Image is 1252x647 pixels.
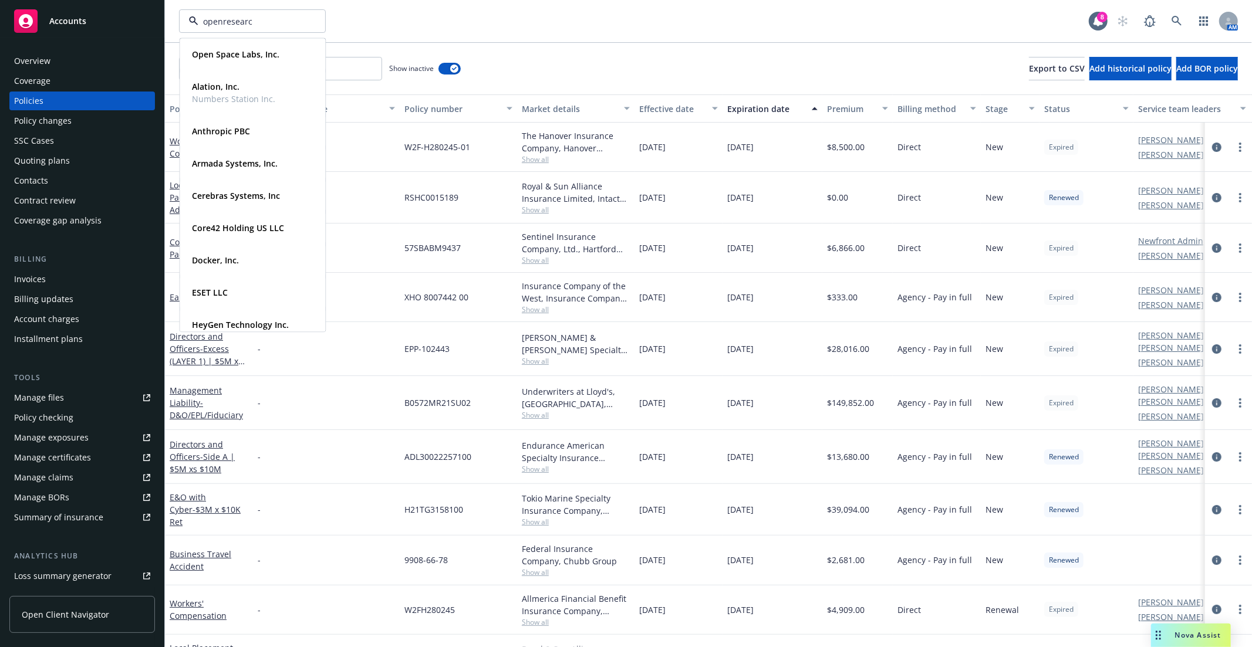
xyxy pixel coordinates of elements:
span: $13,680.00 [827,450,869,463]
span: Show all [522,567,630,577]
a: Quoting plans [9,151,155,170]
div: Contract review [14,191,76,210]
span: ADL30022257100 [404,450,471,463]
span: Expired [1049,398,1074,408]
a: [PERSON_NAME] [1138,184,1204,197]
a: Search [1165,9,1189,33]
span: [DATE] [727,242,754,254]
span: 57SBABM9437 [404,242,461,254]
a: Account charges [9,310,155,328]
button: Add BOR policy [1176,57,1238,80]
div: Expiration date [727,103,805,115]
span: Agency - Pay in full [897,397,972,409]
span: $333.00 [827,291,858,303]
a: [PERSON_NAME] [1138,249,1204,262]
span: EPP-102443 [404,343,450,355]
span: New [986,397,1003,409]
span: [DATE] [639,141,666,153]
div: Status [1044,103,1116,115]
a: Directors and Officers [170,331,242,379]
span: - [258,604,261,616]
a: more [1233,241,1247,255]
a: circleInformation [1210,450,1224,464]
span: [DATE] [727,503,754,516]
span: Expired [1049,344,1074,354]
a: Newfront Admin [1138,235,1203,247]
span: New [986,343,1003,355]
strong: Docker, Inc. [192,255,239,266]
a: Manage exposures [9,428,155,447]
div: Policy details [170,103,235,115]
div: 8 [1097,12,1108,22]
button: Policy number [400,94,517,123]
button: Policy details [165,94,253,123]
span: Expired [1049,243,1074,253]
div: Royal & Sun Alliance Insurance Limited, Intact Insurance [522,180,630,205]
a: Installment plans [9,330,155,348]
span: - Excess (LAYER 1) | $5M xs $5M [170,343,245,379]
span: Show all [522,517,630,527]
a: Workers' Compensation [170,598,227,621]
div: Coverage gap analysis [14,211,102,230]
span: Agency - Pay in full [897,291,972,303]
a: Coverage [9,72,155,90]
span: Agency - Pay in full [897,343,972,355]
a: Accounts [9,5,155,38]
a: circleInformation [1210,553,1224,567]
span: Show all [522,464,630,474]
span: [DATE] [639,604,666,616]
div: Invoices [14,270,46,289]
div: Loss summary generator [14,567,112,585]
span: XHO 8007442 00 [404,291,468,303]
strong: Alation, Inc. [192,81,239,92]
a: more [1233,553,1247,567]
div: Manage files [14,388,64,407]
button: Effective date [635,94,723,123]
a: Contract review [9,191,155,210]
span: [DATE] [727,397,754,409]
a: [PERSON_NAME] [1138,284,1204,296]
a: [PERSON_NAME] [1138,596,1204,608]
div: Policy checking [14,408,73,427]
span: Agency - Pay in full [897,554,972,566]
span: - [258,503,261,516]
a: Manage BORs [9,488,155,507]
span: [DATE] [727,291,754,303]
span: Direct [897,141,921,153]
a: Workers' Compensation [170,136,227,159]
a: Policy checking [9,408,155,427]
span: Expired [1049,142,1074,153]
div: Summary of insurance [14,508,103,527]
a: Local Placement [170,179,244,240]
span: Direct [897,242,921,254]
div: Installment plans [14,330,83,348]
a: more [1233,290,1247,304]
span: [DATE] [639,397,666,409]
div: Billing method [897,103,963,115]
span: [DATE] [639,343,666,355]
strong: Armada Systems, Inc. [192,158,278,169]
button: Market details [517,94,635,123]
div: Drag to move [1151,624,1166,647]
span: Expired [1049,604,1074,615]
span: [DATE] [727,554,754,566]
a: Directors and Officers [170,439,235,475]
a: Contacts [9,171,155,190]
span: Show all [522,617,630,627]
span: - D&O/EPL/Fiduciary [170,397,243,421]
span: RSHC0015189 [404,191,458,204]
span: Direct [897,604,921,616]
span: $28,016.00 [827,343,869,355]
div: Stage [986,103,1022,115]
a: Start snowing [1111,9,1135,33]
div: Premium [827,103,875,115]
strong: Open Space Labs, Inc. [192,49,279,60]
a: circleInformation [1210,241,1224,255]
div: Service team leaders [1138,103,1233,115]
span: - [258,554,261,566]
span: [DATE] [639,242,666,254]
span: Show all [522,356,630,366]
a: more [1233,342,1247,356]
div: Account charges [14,310,79,328]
